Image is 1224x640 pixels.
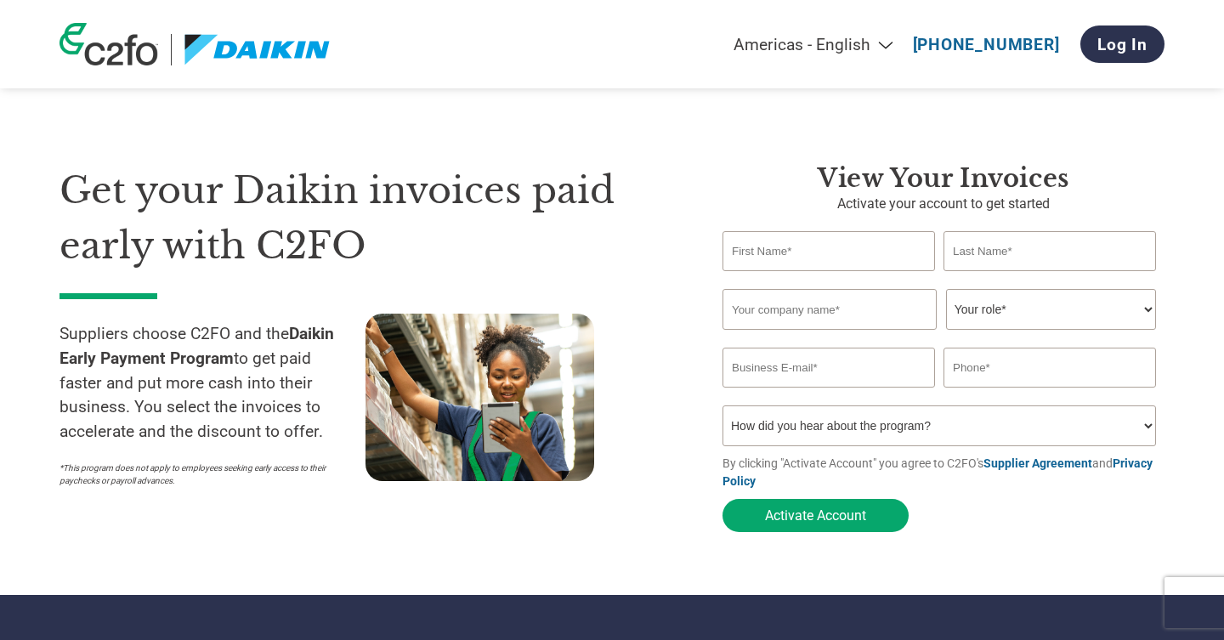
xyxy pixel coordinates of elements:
img: supply chain worker [365,314,594,481]
p: By clicking "Activate Account" you agree to C2FO's and [722,455,1164,490]
button: Activate Account [722,499,909,532]
h1: Get your Daikin invoices paid early with C2FO [59,163,671,273]
input: First Name* [722,231,935,271]
p: Suppliers choose C2FO and the to get paid faster and put more cash into their business. You selec... [59,322,365,445]
div: Inavlid Email Address [722,389,935,399]
img: c2fo logo [59,23,158,65]
input: Invalid Email format [722,348,935,388]
a: [PHONE_NUMBER] [913,35,1060,54]
div: Invalid company name or company name is too long [722,331,1156,341]
p: *This program does not apply to employees seeking early access to their paychecks or payroll adva... [59,462,348,487]
p: Activate your account to get started [722,194,1164,214]
div: Invalid last name or last name is too long [943,273,1156,282]
select: Title/Role [946,289,1156,330]
input: Your company name* [722,289,937,330]
img: Daikin [184,34,331,65]
a: Log In [1080,25,1164,63]
div: Invalid first name or first name is too long [722,273,935,282]
div: Inavlid Phone Number [943,389,1156,399]
a: Supplier Agreement [983,456,1092,470]
strong: Daikin Early Payment Program [59,324,334,368]
input: Phone* [943,348,1156,388]
h3: View Your Invoices [722,163,1164,194]
input: Last Name* [943,231,1156,271]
